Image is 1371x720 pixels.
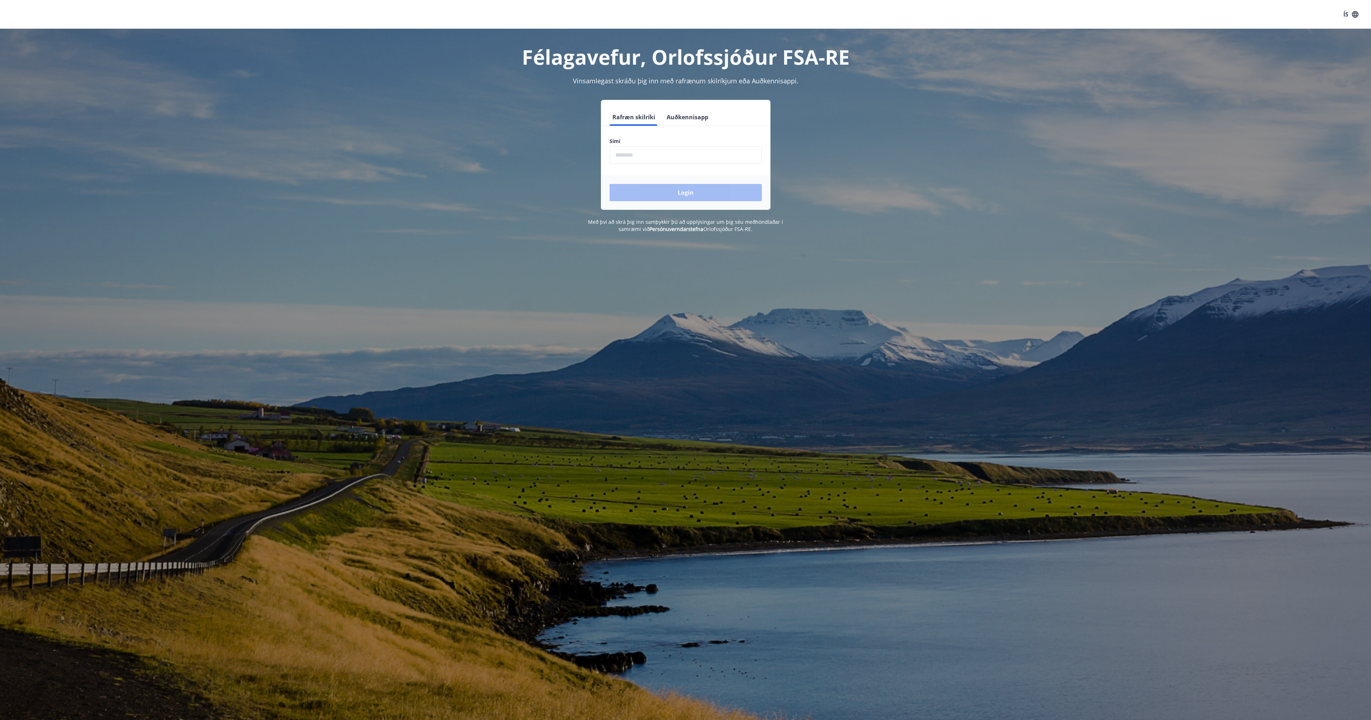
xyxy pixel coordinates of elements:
span: Vinsamlegast skráðu þig inn með rafrænum skilríkjum eða Auðkennisappi. [573,77,798,85]
button: Auðkennisapp [664,109,711,126]
a: Persónuverndarstefna [649,226,703,232]
button: ÍS [1339,8,1362,21]
h1: Félagavefur, Orlofssjóður FSA-RE [436,43,936,70]
button: Rafræn skilríki [610,109,658,126]
span: Með því að skrá þig inn samþykkir þú að upplýsingar um þig séu meðhöndlaðar í samræmi við Orlofss... [588,218,783,232]
label: Sími [610,138,762,145]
